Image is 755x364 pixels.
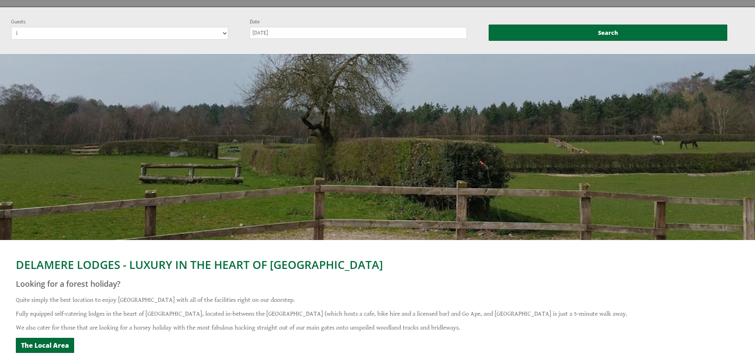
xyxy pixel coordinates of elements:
span: Search [598,29,618,36]
h2: Looking for a forest holiday? [16,278,730,290]
button: Search [489,25,727,41]
input: Arrival Date [250,27,467,39]
p: Fully equipped self-catering lodges in the heart of [GEOGRAPHIC_DATA], located in-between the [GE... [16,310,730,318]
h1: DELAMERE LODGES - LUXURY IN THE HEART OF [GEOGRAPHIC_DATA] [16,257,730,272]
a: The Local Area [16,338,74,353]
label: Date [250,19,467,25]
p: Quite simply the best location to enjoy [GEOGRAPHIC_DATA] with all of the facilities right on our... [16,296,730,304]
p: We also cater for those that are looking for a horsey holiday with the most fabulous hacking stra... [16,324,730,332]
label: Guests [11,19,228,25]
